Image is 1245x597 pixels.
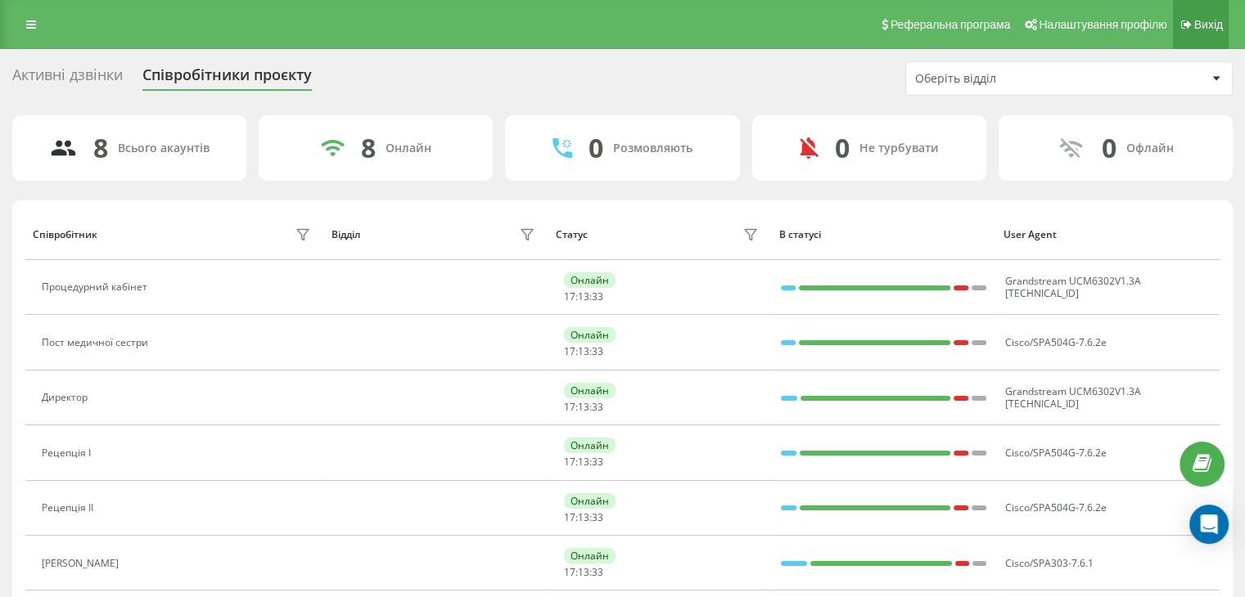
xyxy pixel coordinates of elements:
span: 17 [564,400,575,414]
span: 17 [564,344,575,358]
span: 13 [578,510,589,524]
div: Онлайн [564,272,616,288]
span: Налаштування профілю [1039,18,1166,31]
span: 13 [578,565,589,579]
div: Рецепція I [42,447,95,459]
div: Відділ [332,229,360,240]
div: Онлайн [564,327,616,343]
div: Офлайн [1125,141,1173,155]
span: 17 [564,455,575,469]
div: User Agent [1004,229,1212,240]
div: [PERSON_NAME] [42,558,123,569]
div: Онлайн [564,548,616,563]
div: 0 [589,132,603,164]
div: Директор [42,392,92,403]
div: В статусі [779,229,988,240]
div: : : [564,512,603,523]
div: Онлайн [564,438,616,453]
div: Open Intercom Messenger [1189,505,1229,544]
div: Всього акаунтів [118,141,210,155]
span: Вихід [1194,18,1223,31]
span: Реферальна програма [891,18,1011,31]
div: Розмовляють [613,141,692,155]
span: 17 [564,510,575,524]
div: Онлайн [564,383,616,398]
span: 33 [592,565,603,579]
span: 33 [592,400,603,414]
div: Активні дзвінки [12,66,123,92]
span: Grandstream UCM6302V1.3A [TECHNICAL_ID] [1004,384,1140,410]
div: : : [564,567,603,578]
div: : : [564,402,603,413]
div: 0 [835,132,850,164]
span: Cisco/SPA303-7.6.1 [1004,556,1093,570]
div: 8 [361,132,376,164]
div: Оберіть відділ [915,72,1111,86]
div: Співробітники проєкту [142,66,312,92]
div: Статус [556,229,588,240]
div: Не турбувати [859,141,939,155]
span: 13 [578,344,589,358]
span: 17 [564,565,575,579]
span: 33 [592,290,603,303]
span: 33 [592,510,603,524]
div: : : [564,291,603,303]
div: Процедурний кабінет [42,281,151,293]
span: 13 [578,290,589,303]
div: Співробітник [33,229,97,240]
span: 13 [578,400,589,414]
div: Онлайн [564,493,616,509]
span: 13 [578,455,589,469]
span: 17 [564,290,575,303]
div: 8 [93,132,108,164]
span: Cisco/SPA504G-7.6.2e [1004,335,1106,349]
div: : : [564,346,603,357]
span: Cisco/SPA504G-7.6.2e [1004,500,1106,514]
span: 33 [592,344,603,358]
span: 33 [592,455,603,469]
div: : : [564,456,603,468]
span: Cisco/SPA504G-7.6.2e [1004,446,1106,460]
div: 0 [1101,132,1116,164]
div: Онлайн [386,141,431,155]
div: Рецепція II [42,502,97,514]
span: Grandstream UCM6302V1.3A [TECHNICAL_ID] [1004,274,1140,299]
div: Пост медичної сестри [42,337,152,348]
